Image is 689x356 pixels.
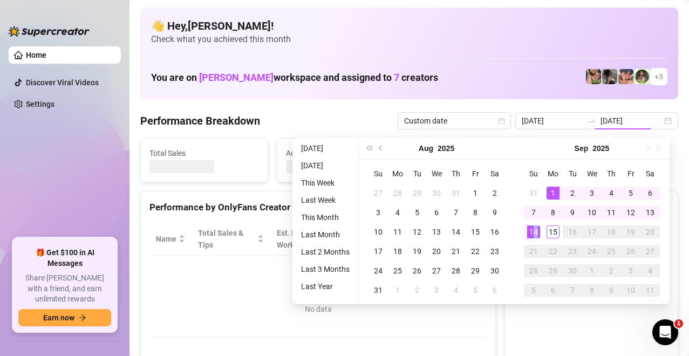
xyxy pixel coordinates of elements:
span: Messages Sent [423,147,533,159]
span: 🎁 Get $100 in AI Messages [18,248,111,269]
div: No data [160,303,476,315]
th: Total Sales & Tips [192,223,270,256]
th: Sales / Hour [350,223,411,256]
img: logo-BBDzfeDw.svg [9,26,90,37]
span: arrow-right [79,314,86,321]
a: Settings [26,100,54,108]
span: 1 [674,319,683,328]
input: Start date [522,115,583,127]
span: Total Sales [149,147,259,159]
span: Check what you achieved this month [151,33,667,45]
input: End date [601,115,662,127]
span: + 3 [654,71,663,83]
a: Home [26,51,46,59]
span: 7 [394,72,399,83]
span: Share [PERSON_NAME] with a friend, and earn unlimited rewards [18,273,111,305]
img: bonnierides [618,69,633,84]
span: Active Chats [286,147,395,159]
span: to [588,117,596,125]
h4: 👋 Hey, [PERSON_NAME] ! [151,18,667,33]
h4: Performance Breakdown [140,113,260,128]
img: daiisyjane [602,69,617,84]
button: Earn nowarrow-right [18,309,111,326]
a: Discover Viral Videos [26,78,99,87]
span: swap-right [588,117,596,125]
img: jadesummersss [635,69,650,84]
h1: You are on workspace and assigned to creators [151,72,438,84]
span: [PERSON_NAME] [199,72,274,83]
div: Est. Hours Worked [277,227,335,251]
span: Total Sales & Tips [198,227,255,251]
iframe: Intercom live chat [652,319,678,345]
span: Sales / Hour [356,227,395,251]
span: Earn now [43,313,74,322]
div: Performance by OnlyFans Creator [149,200,487,215]
span: calendar [499,118,505,124]
th: Chat Conversion [411,223,487,256]
div: Sales by OnlyFans Creator [514,200,669,215]
th: Name [149,223,192,256]
span: Chat Conversion [417,227,472,251]
span: Name [156,233,176,245]
span: Custom date [404,113,504,129]
img: dreamsofleana [586,69,601,84]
